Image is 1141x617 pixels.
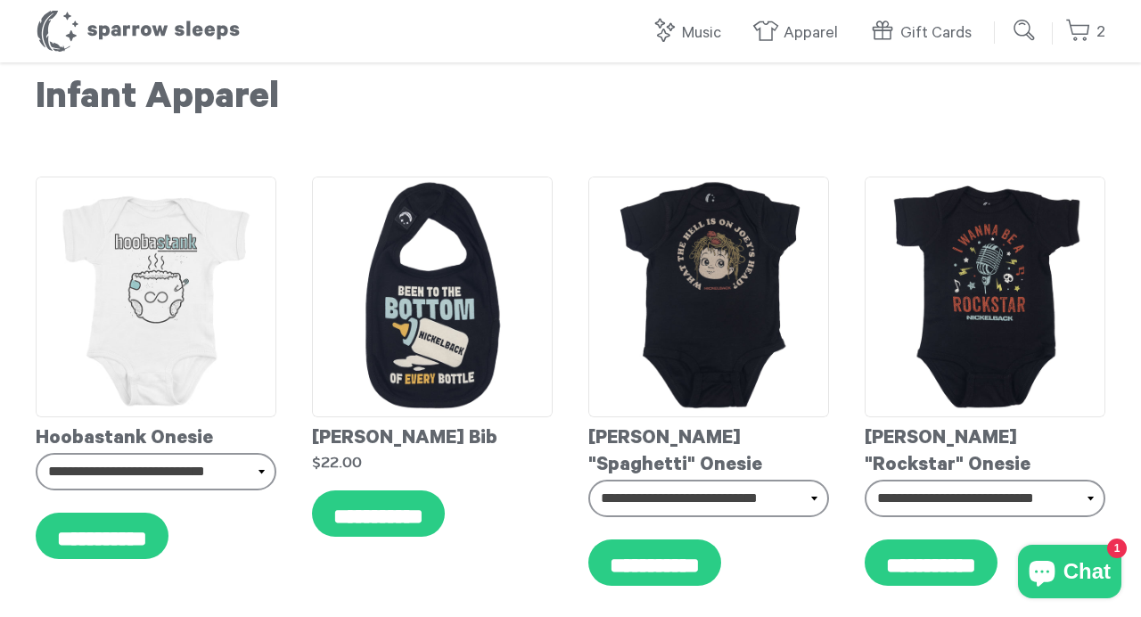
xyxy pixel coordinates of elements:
[651,14,730,53] a: Music
[865,417,1105,480] div: [PERSON_NAME] "Rockstar" Onesie
[869,14,981,53] a: Gift Cards
[312,455,362,470] strong: $22.00
[312,417,553,453] div: [PERSON_NAME] Bib
[1007,12,1043,48] input: Submit
[36,417,276,453] div: Hoobastank Onesie
[1013,545,1127,603] inbox-online-store-chat: Shopify online store chat
[752,14,847,53] a: Apparel
[36,9,241,53] h1: Sparrow Sleeps
[865,177,1105,417] img: Nickelback-Rockstaronesie_grande.jpg
[588,417,829,480] div: [PERSON_NAME] "Spaghetti" Onesie
[1065,13,1105,52] a: 2
[588,177,829,417] img: Nickelback-JoeysHeadonesie_grande.jpg
[36,78,1105,123] h1: Infant Apparel
[36,177,276,417] img: Hoobastank-DiaperOnesie_grande.jpg
[312,177,553,417] img: NickelbackBib_grande.jpg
